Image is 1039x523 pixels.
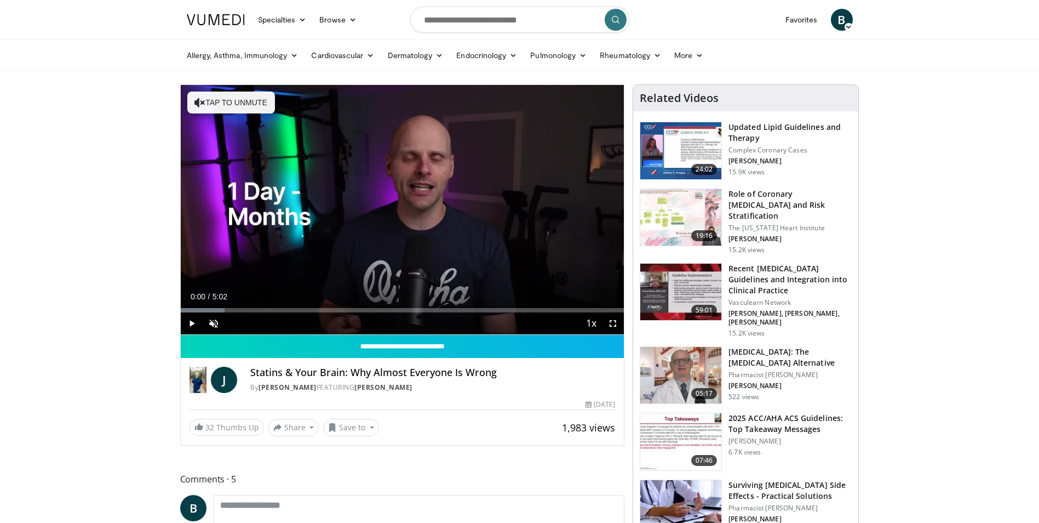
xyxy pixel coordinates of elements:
[250,383,615,393] div: By FEATURING
[251,9,313,31] a: Specialties
[728,235,852,243] p: [PERSON_NAME]
[728,168,765,177] p: 15.9K views
[728,263,852,296] h3: Recent [MEDICAL_DATA] Guidelines and Integration into Clinical Practice
[191,292,205,301] span: 0:00
[728,189,852,221] h3: Role of Coronary [MEDICAL_DATA] and Risk Stratification
[640,189,721,246] img: 1efa8c99-7b8a-4ab5-a569-1c219ae7bd2c.150x105_q85_crop-smart_upscale.jpg
[562,421,615,434] span: 1,983 views
[640,263,852,338] a: 59:01 Recent [MEDICAL_DATA] Guidelines and Integration into Clinical Practice Vasculearn Network ...
[728,346,852,368] h3: [MEDICAL_DATA]: The [MEDICAL_DATA] Alternative
[213,292,227,301] span: 5:02
[691,455,717,466] span: 07:46
[180,472,625,486] span: Comments 5
[728,329,765,338] p: 15.2K views
[211,367,237,393] a: J
[728,224,852,232] p: The [US_STATE] Heart Institute
[728,413,852,435] h3: 2025 ACC/AHA ACS Guidelines: Top Takeaway Messages
[450,44,524,66] a: Endocrinology
[640,122,852,180] a: 24:02 Updated Lipid Guidelines and Therapy Complex Coronary Cases [PERSON_NAME] 15.9K views
[640,347,721,404] img: ce9609b9-a9bf-4b08-84dd-8eeb8ab29fc6.150x105_q85_crop-smart_upscale.jpg
[728,157,852,166] p: [PERSON_NAME]
[585,400,615,410] div: [DATE]
[779,9,824,31] a: Favorites
[668,44,710,66] a: More
[268,419,319,436] button: Share
[580,312,602,334] button: Playback Rate
[831,9,853,31] a: B
[691,388,717,399] span: 05:17
[187,14,245,25] img: VuMedi Logo
[187,92,275,113] button: Tap to unmute
[640,122,721,179] img: 77f671eb-9394-4acc-bc78-a9f077f94e00.150x105_q85_crop-smart_upscale.jpg
[691,305,717,316] span: 59:01
[728,437,852,446] p: [PERSON_NAME]
[728,122,852,144] h3: Updated Lipid Guidelines and Therapy
[593,44,668,66] a: Rheumatology
[354,383,412,392] a: [PERSON_NAME]
[181,308,624,312] div: Progress Bar
[728,371,852,379] p: Pharmacist [PERSON_NAME]
[728,298,852,307] p: Vasculearn Network
[259,383,317,392] a: [PERSON_NAME]
[728,480,852,502] h3: Surviving [MEDICAL_DATA] Side Effects - Practical Solutions
[728,309,852,327] p: [PERSON_NAME], [PERSON_NAME], [PERSON_NAME]
[203,312,225,334] button: Unmute
[250,367,615,379] h4: Statins & Your Brain: Why Almost Everyone Is Wrong
[640,264,721,321] img: 87825f19-cf4c-4b91-bba1-ce218758c6bb.150x105_q85_crop-smart_upscale.jpg
[728,448,761,457] p: 6.7K views
[190,419,264,436] a: 32 Thumbs Up
[190,367,207,393] img: Dr. Jordan Rennicke
[728,382,852,390] p: [PERSON_NAME]
[181,312,203,334] button: Play
[691,230,717,241] span: 19:16
[640,413,852,471] a: 07:46 2025 ACC/AHA ACS Guidelines: Top Takeaway Messages [PERSON_NAME] 6.7K views
[181,85,624,335] video-js: Video Player
[205,422,214,433] span: 32
[640,189,852,254] a: 19:16 Role of Coronary [MEDICAL_DATA] and Risk Stratification The [US_STATE] Heart Institute [PER...
[728,246,765,254] p: 15.2K views
[180,495,206,521] a: B
[524,44,593,66] a: Pulmonology
[323,419,379,436] button: Save to
[728,146,852,155] p: Complex Coronary Cases
[640,346,852,405] a: 05:17 [MEDICAL_DATA]: The [MEDICAL_DATA] Alternative Pharmacist [PERSON_NAME] [PERSON_NAME] 522 v...
[640,92,719,105] h4: Related Videos
[602,312,624,334] button: Fullscreen
[410,7,629,33] input: Search topics, interventions
[305,44,381,66] a: Cardiovascular
[728,504,852,513] p: Pharmacist [PERSON_NAME]
[728,393,759,401] p: 522 views
[180,44,305,66] a: Allergy, Asthma, Immunology
[691,164,717,175] span: 24:02
[313,9,363,31] a: Browse
[381,44,450,66] a: Dermatology
[640,413,721,470] img: 369ac253-1227-4c00-b4e1-6e957fd240a8.150x105_q85_crop-smart_upscale.jpg
[208,292,210,301] span: /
